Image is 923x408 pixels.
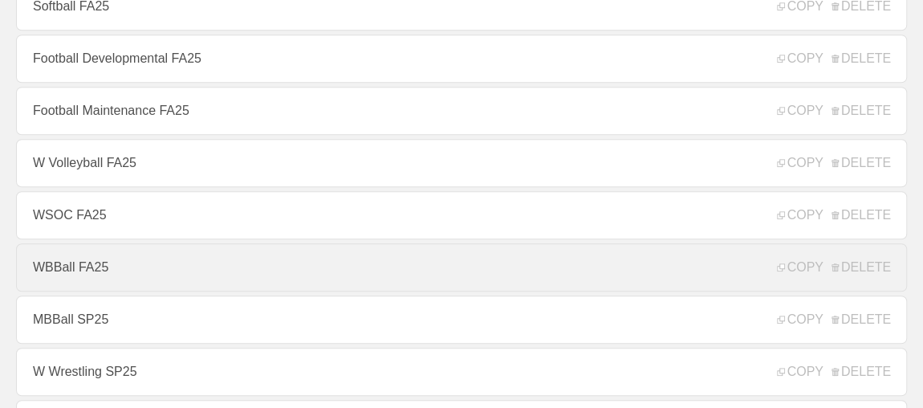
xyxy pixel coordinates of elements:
[832,156,891,170] span: DELETE
[832,104,891,118] span: DELETE
[777,104,823,118] span: COPY
[16,348,907,396] a: W Wrestling SP25
[777,208,823,222] span: COPY
[16,296,907,344] a: MBBall SP25
[777,156,823,170] span: COPY
[832,51,891,66] span: DELETE
[16,87,907,135] a: Football Maintenance FA25
[16,243,907,292] a: WBBall FA25
[777,260,823,275] span: COPY
[832,312,891,327] span: DELETE
[777,312,823,327] span: COPY
[16,139,907,187] a: W Volleyball FA25
[777,365,823,379] span: COPY
[16,191,907,239] a: WSOC FA25
[843,331,923,408] iframe: Chat Widget
[832,260,891,275] span: DELETE
[832,208,891,222] span: DELETE
[832,365,891,379] span: DELETE
[16,35,907,83] a: Football Developmental FA25
[777,51,823,66] span: COPY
